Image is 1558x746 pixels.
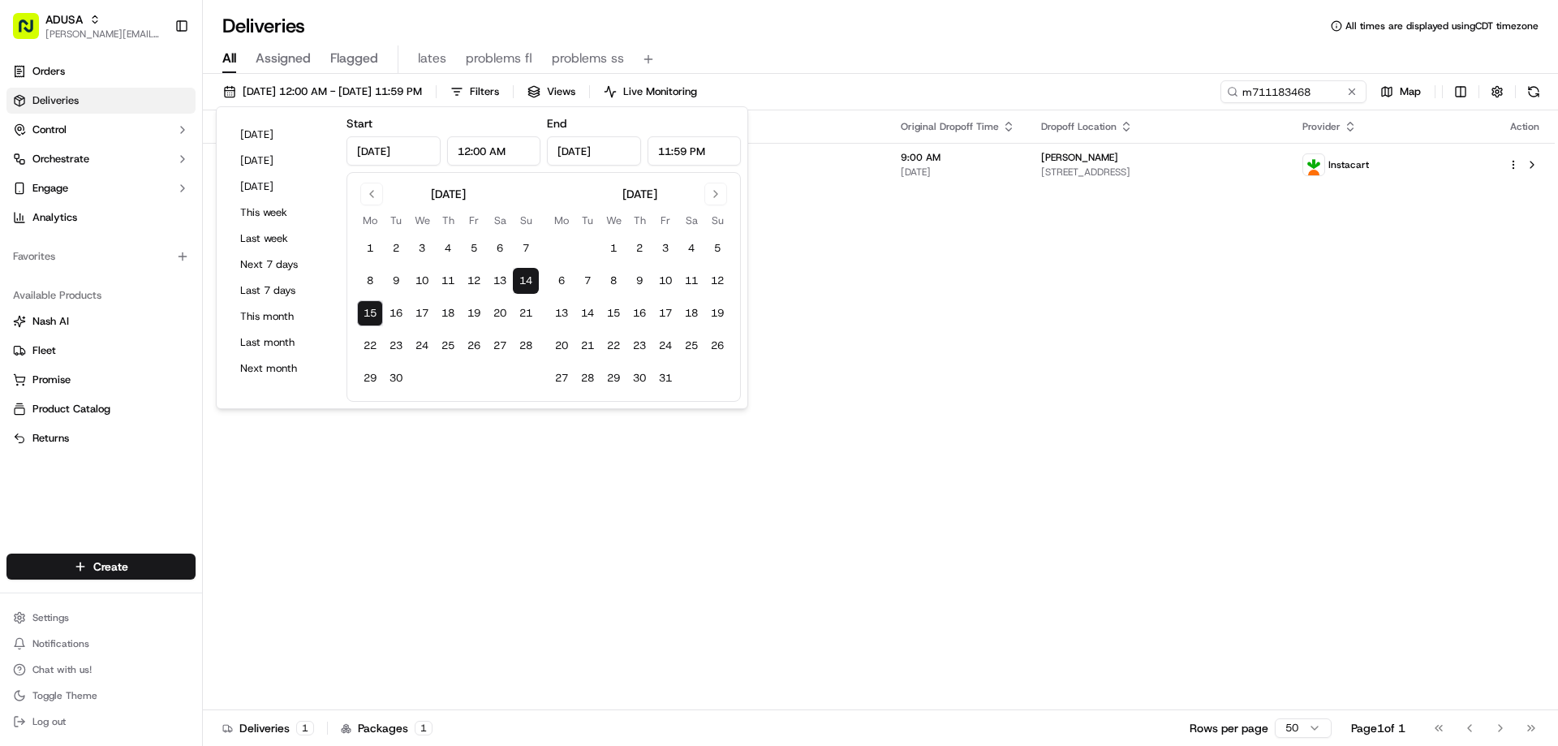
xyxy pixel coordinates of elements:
[1522,80,1545,103] button: Refresh
[520,80,583,103] button: Views
[435,212,461,229] th: Thursday
[32,663,92,676] span: Chat with us!
[13,402,189,416] a: Product Catalog
[626,333,652,359] button: 23
[216,80,429,103] button: [DATE] 12:00 AM - [DATE] 11:59 PM
[409,235,435,261] button: 3
[32,210,77,225] span: Analytics
[13,343,189,358] a: Fleet
[443,80,506,103] button: Filters
[678,235,704,261] button: 4
[415,721,433,735] div: 1
[6,244,196,270] div: Favorites
[6,6,168,45] button: ADUSA[PERSON_NAME][EMAIL_ADDRESS][PERSON_NAME][DOMAIN_NAME]
[704,300,730,326] button: 19
[652,365,678,391] button: 31
[1303,154,1324,175] img: profile_instacart_ahold_partner.png
[466,49,532,68] span: problems fl
[32,637,89,650] span: Notifications
[626,235,652,261] button: 2
[6,710,196,733] button: Log out
[575,300,600,326] button: 14
[6,308,196,334] button: Nash AI
[45,28,161,41] span: [PERSON_NAME][EMAIL_ADDRESS][PERSON_NAME][DOMAIN_NAME]
[409,333,435,359] button: 24
[1373,80,1428,103] button: Map
[1041,166,1276,179] span: [STREET_ADDRESS]
[383,268,409,294] button: 9
[330,49,378,68] span: Flagged
[678,300,704,326] button: 18
[1328,158,1369,171] span: Instacart
[704,268,730,294] button: 12
[32,314,69,329] span: Nash AI
[1508,120,1542,133] div: Action
[622,186,657,202] div: [DATE]
[901,151,1015,164] span: 9:00 AM
[626,365,652,391] button: 30
[32,431,69,446] span: Returns
[383,333,409,359] button: 23
[55,155,266,171] div: Start new chat
[1220,80,1366,103] input: Type to search
[357,300,383,326] button: 15
[13,314,189,329] a: Nash AI
[32,373,71,387] span: Promise
[547,116,566,131] label: End
[435,268,461,294] button: 11
[461,268,487,294] button: 12
[10,229,131,258] a: 📗Knowledge Base
[296,721,314,735] div: 1
[6,606,196,629] button: Settings
[487,212,513,229] th: Saturday
[6,117,196,143] button: Control
[16,155,45,184] img: 1736555255976-a54dd68f-1ca7-489b-9aae-adbdc363a1c4
[222,49,236,68] span: All
[600,333,626,359] button: 22
[901,166,1015,179] span: [DATE]
[704,333,730,359] button: 26
[652,300,678,326] button: 17
[575,333,600,359] button: 21
[6,205,196,231] a: Analytics
[575,212,600,229] th: Tuesday
[487,235,513,261] button: 6
[13,373,189,387] a: Promise
[513,333,539,359] button: 28
[549,333,575,359] button: 20
[678,212,704,229] th: Saturday
[513,300,539,326] button: 21
[13,431,189,446] a: Returns
[32,689,97,702] span: Toggle Theme
[678,333,704,359] button: 25
[600,235,626,261] button: 1
[161,275,196,287] span: Pylon
[6,396,196,422] button: Product Catalog
[114,274,196,287] a: Powered byPylon
[6,554,196,580] button: Create
[435,235,461,261] button: 4
[409,212,435,229] th: Wednesday
[6,146,196,172] button: Orchestrate
[233,279,330,302] button: Last 7 days
[32,64,65,79] span: Orders
[549,268,575,294] button: 6
[233,175,330,198] button: [DATE]
[652,212,678,229] th: Friday
[383,300,409,326] button: 16
[435,300,461,326] button: 18
[513,268,539,294] button: 14
[357,235,383,261] button: 1
[549,300,575,326] button: 13
[16,16,49,49] img: Nash
[357,268,383,294] button: 8
[233,201,330,224] button: This week
[233,123,330,146] button: [DATE]
[600,300,626,326] button: 15
[32,611,69,624] span: Settings
[409,268,435,294] button: 10
[243,84,422,99] span: [DATE] 12:00 AM - [DATE] 11:59 PM
[435,333,461,359] button: 25
[16,65,295,91] p: Welcome 👋
[360,183,383,205] button: Go to previous month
